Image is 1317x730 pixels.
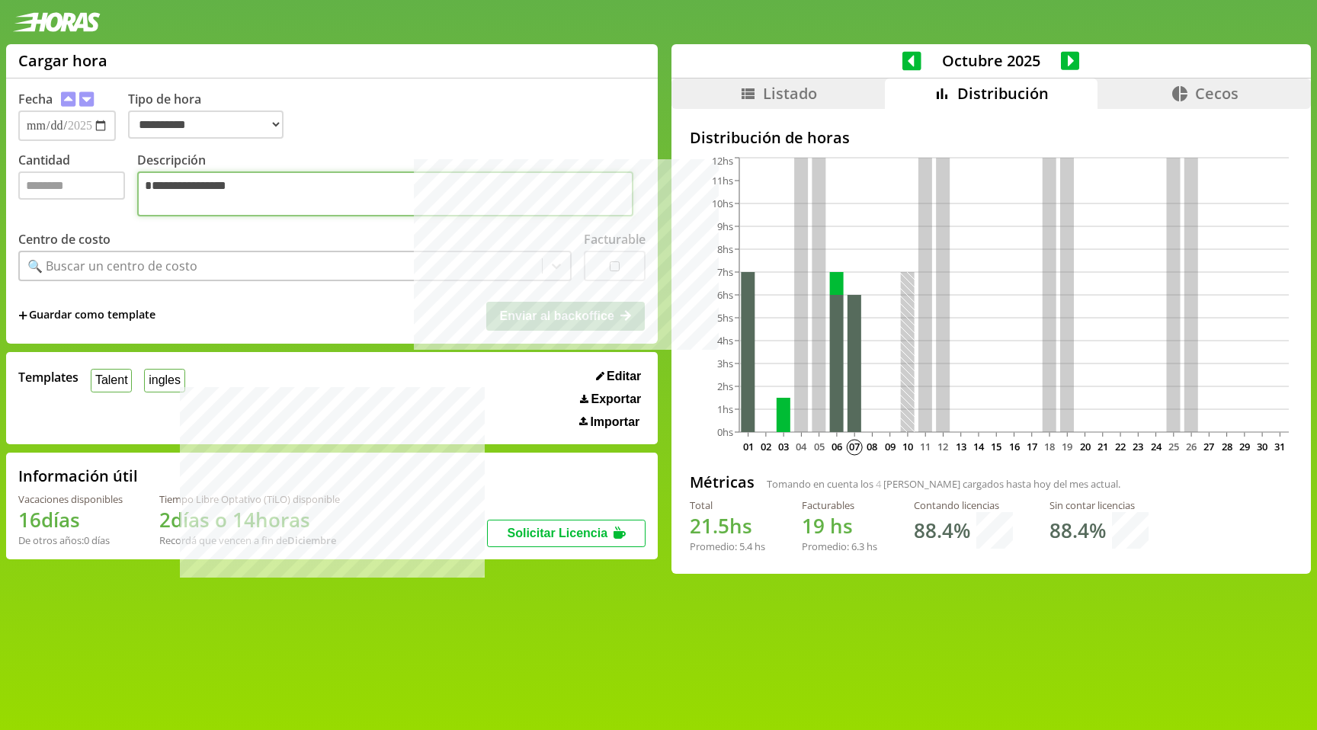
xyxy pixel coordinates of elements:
button: Editar [591,369,646,384]
tspan: 11hs [712,174,733,187]
h1: hs [690,512,765,539]
label: Centro de costo [18,231,111,248]
text: 04 [796,440,807,453]
span: Editar [607,370,641,383]
div: Tiempo Libre Optativo (TiLO) disponible [159,492,340,506]
h2: Métricas [690,472,755,492]
button: Exportar [575,392,646,407]
div: Vacaciones disponibles [18,492,123,506]
text: 16 [1008,440,1019,453]
span: Distribución [957,83,1049,104]
text: 08 [867,440,877,453]
div: Facturables [802,498,877,512]
span: Tomando en cuenta los [PERSON_NAME] cargados hasta hoy del mes actual. [767,477,1120,491]
tspan: 5hs [717,311,733,325]
tspan: 0hs [717,425,733,439]
tspan: 7hs [717,265,733,279]
text: 24 [1150,440,1162,453]
text: 20 [1079,440,1090,453]
text: 27 [1203,440,1214,453]
span: 5.4 [739,539,752,553]
label: Facturable [584,231,646,248]
img: logotipo [12,12,101,32]
span: Templates [18,369,79,386]
tspan: 6hs [717,288,733,302]
label: Descripción [137,152,646,220]
span: Solicitar Licencia [507,527,607,539]
text: 18 [1044,440,1055,453]
text: 11 [920,440,931,453]
span: 4 [876,477,881,491]
text: 30 [1257,440,1267,453]
div: Promedio: hs [802,539,877,553]
tspan: 1hs [717,402,733,416]
label: Cantidad [18,152,137,220]
tspan: 12hs [712,154,733,168]
text: 26 [1186,440,1197,453]
h2: Información útil [18,466,138,486]
span: 6.3 [851,539,864,553]
text: 22 [1115,440,1126,453]
text: 02 [761,440,771,453]
tspan: 8hs [717,242,733,256]
text: 13 [956,440,966,453]
label: Fecha [18,91,53,107]
span: Importar [590,415,639,429]
h1: 88.4 % [914,517,970,544]
text: 23 [1133,440,1143,453]
span: Listado [763,83,817,104]
select: Tipo de hora [128,110,284,139]
label: Tipo de hora [128,91,296,141]
text: 31 [1274,440,1285,453]
div: Total [690,498,765,512]
text: 10 [902,440,913,453]
text: 21 [1097,440,1108,453]
text: 29 [1239,440,1250,453]
input: Cantidad [18,171,125,200]
h1: 16 días [18,506,123,533]
text: 14 [973,440,985,453]
text: 07 [849,440,860,453]
text: 05 [814,440,825,453]
b: Diciembre [287,533,336,547]
h1: Cargar hora [18,50,107,71]
tspan: 10hs [712,197,733,210]
span: Exportar [591,392,642,406]
span: Octubre 2025 [921,50,1061,71]
div: De otros años: 0 días [18,533,123,547]
tspan: 3hs [717,357,733,370]
h1: 2 días o 14 horas [159,506,340,533]
text: 15 [991,440,1001,453]
text: 19 [1062,440,1072,453]
button: Talent [91,369,132,392]
text: 28 [1221,440,1232,453]
text: 09 [885,440,896,453]
text: 12 [937,440,948,453]
text: 06 [832,440,842,453]
h1: 88.4 % [1049,517,1106,544]
span: +Guardar como template [18,307,155,324]
h2: Distribución de horas [690,127,1293,148]
text: 03 [778,440,789,453]
text: 17 [1027,440,1037,453]
text: 01 [743,440,754,453]
span: + [18,307,27,324]
span: 19 [802,512,825,539]
tspan: 4hs [717,334,733,347]
div: Promedio: hs [690,539,765,553]
button: Solicitar Licencia [487,520,646,547]
text: 25 [1168,440,1179,453]
div: Recordá que vencen a fin de [159,533,340,547]
textarea: Descripción [137,171,633,216]
span: 21.5 [690,512,729,539]
tspan: 9hs [717,219,733,233]
div: 🔍 Buscar un centro de costo [27,258,197,274]
tspan: 2hs [717,379,733,393]
h1: hs [802,512,877,539]
span: Cecos [1195,83,1238,104]
button: ingles [144,369,184,392]
div: Sin contar licencias [1049,498,1149,512]
div: Contando licencias [914,498,1013,512]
